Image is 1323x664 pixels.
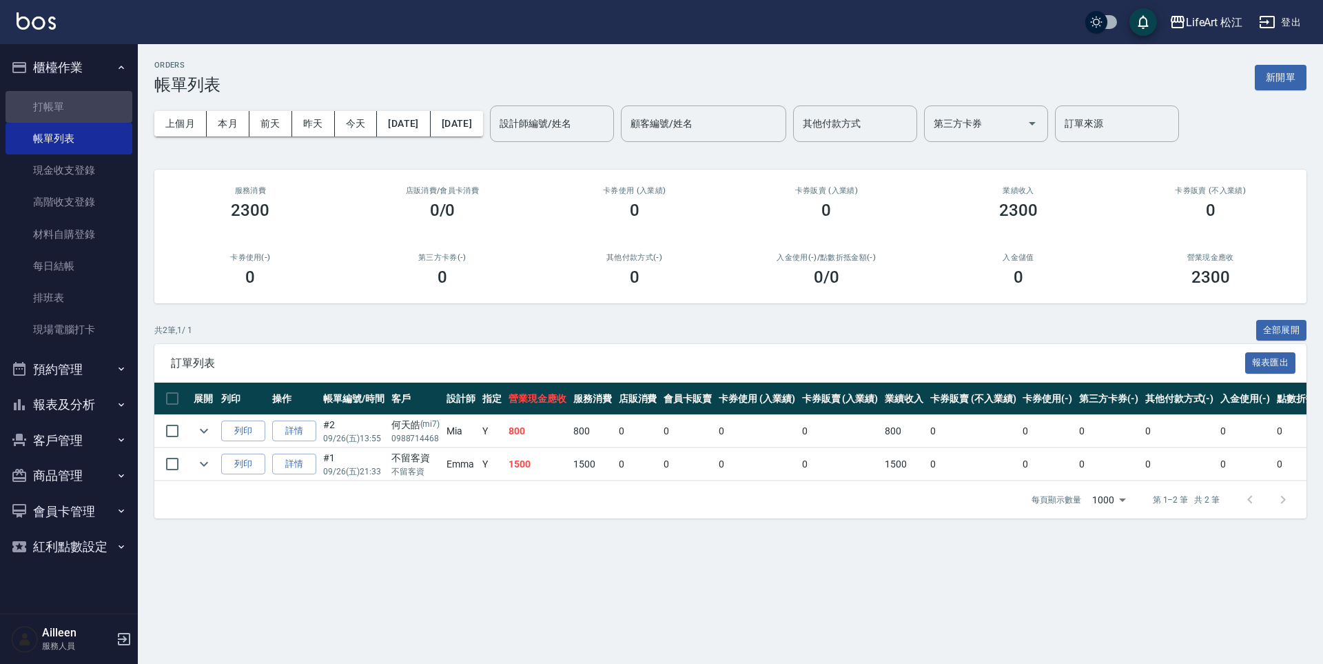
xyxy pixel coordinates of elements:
[1087,481,1131,519] div: 1000
[1153,494,1220,506] p: 第 1–2 筆 共 2 筆
[939,186,1098,195] h2: 業績收入
[570,415,615,447] td: 800
[388,383,444,415] th: 客戶
[1019,448,1076,481] td: 0
[1186,14,1243,31] div: LifeArt 松江
[1142,448,1218,481] td: 0
[927,383,1019,415] th: 卡券販賣 (不入業績)
[821,201,831,220] h3: 0
[1131,186,1290,195] h2: 卡券販賣 (不入業績)
[1014,268,1023,287] h3: 0
[269,383,320,415] th: 操作
[1076,415,1142,447] td: 0
[1129,8,1157,36] button: save
[221,454,265,475] button: 列印
[1191,268,1230,287] h3: 2300
[1131,253,1290,262] h2: 營業現金應收
[6,250,132,282] a: 每日結帳
[245,268,255,287] h3: 0
[42,626,112,640] h5: Ailleen
[171,186,330,195] h3: 服務消費
[6,458,132,494] button: 商品管理
[1217,448,1273,481] td: 0
[1245,352,1296,374] button: 報表匯出
[747,253,906,262] h2: 入金使用(-) /點數折抵金額(-)
[505,383,570,415] th: 營業現金應收
[479,448,505,481] td: Y
[505,415,570,447] td: 800
[11,625,39,653] img: Person
[335,111,378,137] button: 今天
[630,268,639,287] h3: 0
[6,314,132,345] a: 現場電腦打卡
[323,432,384,445] p: 09/26 (五) 13:55
[443,448,479,481] td: Emma
[570,383,615,415] th: 服務消費
[881,383,927,415] th: 業績收入
[218,383,269,415] th: 列印
[615,383,661,415] th: 店販消費
[231,201,269,220] h3: 2300
[1217,415,1273,447] td: 0
[505,448,570,481] td: 1500
[292,111,335,137] button: 昨天
[799,383,882,415] th: 卡券販賣 (入業績)
[6,219,132,250] a: 材料自購登錄
[1164,8,1249,37] button: LifeArt 松江
[939,253,1098,262] h2: 入金儲值
[660,448,715,481] td: 0
[1142,415,1218,447] td: 0
[630,201,639,220] h3: 0
[1206,201,1216,220] h3: 0
[814,268,839,287] h3: 0 /0
[249,111,292,137] button: 前天
[1076,448,1142,481] td: 0
[1021,112,1043,134] button: Open
[6,352,132,388] button: 預約管理
[6,154,132,186] a: 現金收支登錄
[927,415,1019,447] td: 0
[194,454,214,474] button: expand row
[6,494,132,530] button: 會員卡管理
[320,448,388,481] td: #1
[323,465,384,478] p: 09/26 (五) 21:33
[190,383,218,415] th: 展開
[715,383,799,415] th: 卡券使用 (入業績)
[6,123,132,154] a: 帳單列表
[881,415,927,447] td: 800
[154,61,220,70] h2: ORDERS
[438,268,447,287] h3: 0
[363,253,522,262] h2: 第三方卡券(-)
[881,448,927,481] td: 1500
[715,415,799,447] td: 0
[17,12,56,30] img: Logo
[272,454,316,475] a: 詳情
[430,201,455,220] h3: 0/0
[221,421,265,442] button: 列印
[747,186,906,195] h2: 卡券販賣 (入業績)
[6,387,132,423] button: 報表及分析
[555,186,714,195] h2: 卡券使用 (入業績)
[799,448,882,481] td: 0
[1032,494,1081,506] p: 每頁顯示數量
[615,415,661,447] td: 0
[1253,10,1306,35] button: 登出
[6,186,132,218] a: 高階收支登錄
[443,415,479,447] td: Mia
[6,529,132,565] button: 紅利點數設定
[207,111,249,137] button: 本月
[154,111,207,137] button: 上個月
[42,640,112,652] p: 服務人員
[6,50,132,85] button: 櫃檯作業
[171,356,1245,370] span: 訂單列表
[660,415,715,447] td: 0
[420,418,440,432] p: (mi7)
[1256,320,1307,341] button: 全部展開
[555,253,714,262] h2: 其他付款方式(-)
[6,91,132,123] a: 打帳單
[999,201,1038,220] h3: 2300
[1142,383,1218,415] th: 其他付款方式(-)
[1255,70,1306,83] a: 新開單
[1076,383,1142,415] th: 第三方卡券(-)
[1019,383,1076,415] th: 卡券使用(-)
